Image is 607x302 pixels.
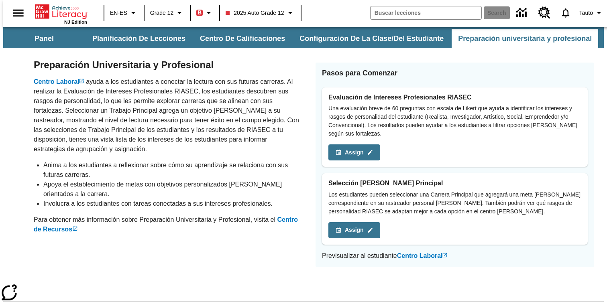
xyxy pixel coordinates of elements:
p: Assign [345,148,364,157]
span: NJ Edition [64,20,87,24]
button: Boost El color de la clase es rojo. Cambiar el color de la clase. [193,6,217,20]
button: Perfil/Configuración [576,6,607,20]
p: Apoya el establecimiento de metas con objetivos personalizados [PERSON_NAME] orientados a la carr... [43,180,299,199]
p: Anima a los estudiantes a reflexionar sobre cómo su aprendizaje se relaciona con sus futuras carr... [43,160,299,180]
p: Para obtener más información sobre Preparación Universitaria y Profesional, visita el [34,215,299,234]
a: Centro Laboral [34,78,84,85]
button: Abrir el menú lateral [6,1,30,25]
a: Centro de información [511,2,534,24]
h2: Pasos para Comenzar [322,69,588,78]
h3: Selección [PERSON_NAME] Principal [328,180,581,187]
span: EN-ES [110,9,127,17]
p: Una evaluación breve de 60 preguntas con escala de Likert que ayuda a identificar los intereses y... [328,104,581,138]
button: Planificación de lecciones [86,29,192,48]
button: Grado: Grade 12, Elige un grado [147,6,187,20]
input: search field [371,6,481,19]
p: ayuda a los estudiantes a conectar la lectura con sus futuras carreras. Al realizar la Evaluación... [34,77,299,154]
div: Portada [35,3,87,24]
button: Preparación universitaria y profesional [452,29,598,48]
div: Subbarra de navegación [3,29,599,48]
button: Assign [328,144,380,160]
p: Los estudiantes pueden seleccionar una Carrera Principal que agregará una meta [PERSON_NAME] corr... [328,191,581,216]
button: Configuración de la clase/del estudiante [293,29,450,48]
a: Centro Laboral [397,252,448,259]
a: Notificaciones [555,2,576,23]
p: Assign [345,226,364,234]
h3: Evaluación de Intereses Profesionales RIASEC [328,94,581,101]
span: 2025 Auto Grade 12 [226,9,284,17]
button: Class: 2025 Auto Grade 12, Selecciona una clase [222,6,298,20]
span: Tauto [579,9,593,17]
span: B [198,8,202,18]
button: Centro de calificaciones [194,29,291,48]
button: Assign [328,222,380,238]
a: Centro de recursos, Se abrirá en una pestaña nueva. [534,2,555,24]
div: Subbarra de navegación [3,27,604,48]
span: Grade 12 [150,9,173,17]
p: Previsualizar al estudiante [322,251,588,261]
p: Involucra a los estudiantes con tareas conectadas a sus intereses profesionales. [43,199,299,209]
h1: Preparación Universitaria y Profesional [34,59,299,71]
button: Language: EN-ES, Selecciona un idioma [107,6,141,20]
a: Portada [35,4,87,20]
button: Panel [4,29,84,48]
